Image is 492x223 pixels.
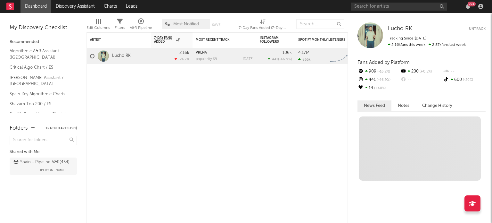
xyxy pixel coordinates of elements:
span: 2.16k fans this week [388,43,425,47]
div: popularity: 69 [196,57,217,61]
span: [PERSON_NAME] [40,166,66,174]
button: News Feed [357,100,391,111]
span: Tracking Since: [DATE] [388,37,426,40]
a: Spotify Track Velocity Chart / ES [10,111,70,124]
div: Recommended [10,38,77,46]
div: 865k [298,57,311,62]
input: Search for artists [351,3,447,11]
div: 441 [357,76,400,84]
span: 7-Day Fans Added [154,36,175,44]
div: Spotify Monthly Listeners [298,38,346,42]
div: [DATE] [243,57,253,61]
span: Fans Added by Platform [357,60,410,65]
a: Critical Algo Chart / ES [10,64,70,71]
div: 106k [283,51,292,55]
div: 2.16k [179,51,189,55]
a: Spain - Pipeline A&R(454)[PERSON_NAME] [10,158,77,175]
button: Untrack [469,26,486,32]
div: Spain - Pipeline A&R ( 454 ) [13,159,70,166]
div: Filters [115,24,125,32]
input: Search... [296,19,344,29]
input: Search for folders... [10,136,77,145]
div: ( ) [268,57,292,61]
div: 909 [357,67,400,76]
div: 7-Day Fans Added (7-Day Fans Added) [239,16,287,35]
span: -20 % [462,78,473,82]
button: Notes [391,100,416,111]
a: Algorithmic A&R Assistant ([GEOGRAPHIC_DATA]) [10,47,70,61]
span: -46.9 % [279,58,291,61]
span: Lucho RK [388,26,412,31]
span: 2.87k fans last week [388,43,466,47]
div: Filters [115,16,125,35]
div: 7-Day Fans Added (7-Day Fans Added) [239,24,287,32]
div: Most Recent Track [196,38,244,42]
span: 441 [272,58,278,61]
div: PREÑÁ [196,51,253,55]
span: +40 % [373,87,386,90]
div: Edit Columns [86,24,110,32]
div: 200 [400,67,443,76]
div: Instagram Followers [260,36,282,44]
svg: Chart title [327,48,356,64]
button: Change History [416,100,459,111]
span: Most Notified [173,22,199,26]
div: -24.7 % [175,57,189,61]
div: Folders [10,124,28,132]
span: -16.2 % [376,70,390,73]
div: Edit Columns [86,16,110,35]
div: A&R Pipeline [130,16,152,35]
div: A&R Pipeline [130,24,152,32]
a: Spain Key Algorithmic Charts [10,90,70,98]
button: 99+ [466,4,470,9]
div: Shared with Me [10,148,77,156]
span: -46.9 % [376,78,390,82]
a: Lucho RK [388,26,412,32]
a: PREÑÁ [196,51,207,55]
div: My Discovery Checklist [10,24,77,32]
div: 600 [443,76,486,84]
div: 99 + [468,2,476,6]
a: Lucho RK [112,53,131,59]
a: Shazam Top 200 / ES [10,100,70,107]
div: -- [400,76,443,84]
div: -- [443,67,486,76]
a: [PERSON_NAME] Assistant / [GEOGRAPHIC_DATA] [10,74,70,87]
span: +0.5 % [419,70,432,73]
div: Artist [90,38,138,42]
button: Tracked Artists(1) [45,127,77,130]
button: Save [212,23,220,27]
div: 14 [357,84,400,92]
div: 4.17M [298,51,309,55]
